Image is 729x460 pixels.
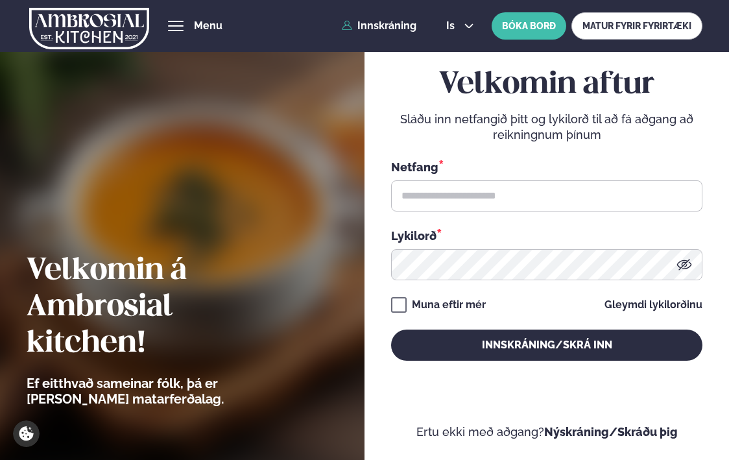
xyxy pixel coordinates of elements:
[29,2,149,55] img: logo
[391,330,702,361] button: Innskráning/Skrá inn
[436,21,484,31] button: is
[391,227,702,244] div: Lykilorð
[391,112,702,143] p: Sláðu inn netfangið þitt og lykilorð til að fá aðgang að reikningnum þínum
[13,420,40,447] a: Cookie settings
[544,425,678,439] a: Nýskráning/Skráðu þig
[391,424,702,440] p: Ertu ekki með aðgang?
[391,158,702,175] div: Netfang
[168,18,184,34] button: hamburger
[391,67,702,103] h2: Velkomin aftur
[27,253,296,362] h2: Velkomin á Ambrosial kitchen!
[27,376,296,407] p: Ef eitthvað sameinar fólk, þá er [PERSON_NAME] matarferðalag.
[342,20,416,32] a: Innskráning
[604,300,702,310] a: Gleymdi lykilorðinu
[446,21,459,31] span: is
[571,12,702,40] a: MATUR FYRIR FYRIRTÆKI
[492,12,566,40] button: BÓKA BORÐ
